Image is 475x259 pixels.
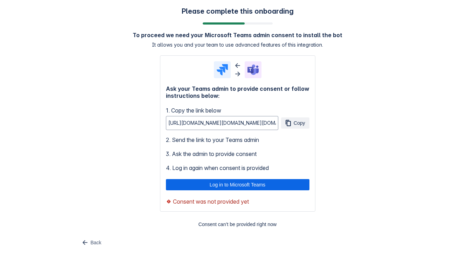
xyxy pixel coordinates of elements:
button: Copy [281,117,309,129]
h4: To proceed we need your Microsoft Teams admin consent to install the bot [133,32,342,39]
button: Log in to Microsoft Teams [166,179,309,190]
span: 2. Send the link to your Teams admin [166,136,309,144]
span: 1. Copy the link below [166,106,309,115]
button: Back [77,237,106,248]
h3: Please complete this onboarding [182,7,294,15]
span: Log in to Microsoft Teams [170,179,305,190]
span: Consent can’t be provided right now [164,219,311,230]
span: Back [91,237,102,248]
span: Consent was not provided yet [173,197,249,206]
span: 4. Log in again when consent is provided [166,164,309,172]
button: Consent can’t be provided right now [160,219,315,230]
span: Copy [294,117,305,129]
span: 3. Ask the admin to provide consent [166,150,309,158]
h4: Ask your Teams admin to provide consent or follow instructions below: [166,85,309,99]
span: It allows you and your team to use advanced features of this integration. [152,41,323,48]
